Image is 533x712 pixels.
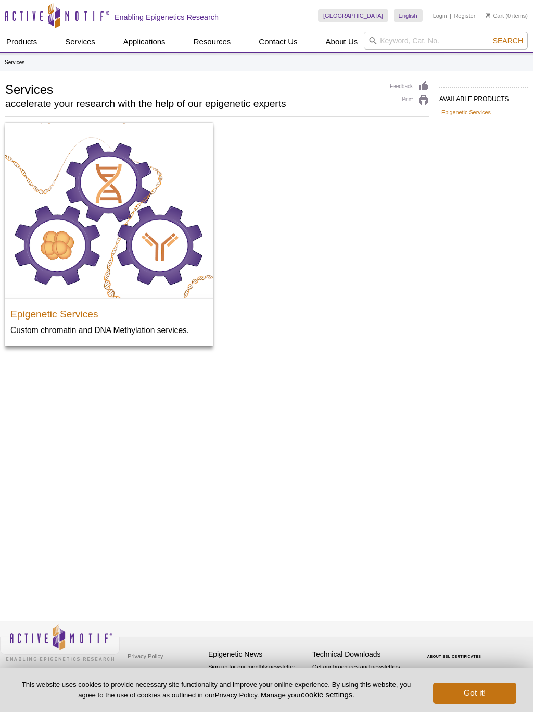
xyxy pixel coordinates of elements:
h4: Epigenetic News [208,650,307,659]
a: Services [59,32,101,52]
a: Print [390,95,429,106]
a: Feedback [390,81,429,92]
span: Search [493,36,523,45]
h3: Epigenetic Services [10,304,208,320]
h2: AVAILABLE PRODUCTS [439,87,528,106]
a: Cart [486,12,504,19]
li: | [450,9,451,22]
a: ABOUT SSL CERTIFICATES [427,655,481,658]
a: Applications [117,32,172,52]
button: Search [490,36,526,45]
h2: Enabling Epigenetics Research [115,13,219,22]
button: cookie settings [301,690,352,699]
a: Privacy Policy [215,691,257,699]
a: Terms & Conditions [125,664,180,680]
a: Active Motif End-to-end Epigenetic Services Epigenetic Services Custom chromatin and DNA Methylat... [5,123,213,346]
a: Login [433,12,447,19]
li: Services [5,59,24,65]
button: Got it! [433,683,516,704]
table: Click to Verify - This site chose Symantec SSL for secure e-commerce and confidential communicati... [416,640,494,662]
p: Sign up for our monthly newsletter highlighting recent publications in the field of epigenetics. [208,662,307,698]
a: Privacy Policy [125,648,166,664]
a: Resources [187,32,237,52]
img: Your Cart [486,13,490,18]
h1: Services [5,81,379,96]
a: Register [454,12,475,19]
input: Keyword, Cat. No. [364,32,528,50]
a: About Us [320,32,364,52]
li: (0 items) [486,9,528,22]
a: Epigenetic Services [441,107,491,117]
h2: accelerate your research with the help of our epigenetic experts [5,99,379,108]
a: English [394,9,423,22]
p: Get our brochures and newsletters, or request them by mail. [312,662,411,689]
p: Custom chromatin and DNA Methylation services. [10,325,208,336]
img: Active Motif End-to-end Epigenetic Services [5,123,213,298]
a: Contact Us [252,32,303,52]
p: This website uses cookies to provide necessary site functionality and improve your online experie... [17,680,416,700]
h4: Technical Downloads [312,650,411,659]
a: [GEOGRAPHIC_DATA] [318,9,388,22]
